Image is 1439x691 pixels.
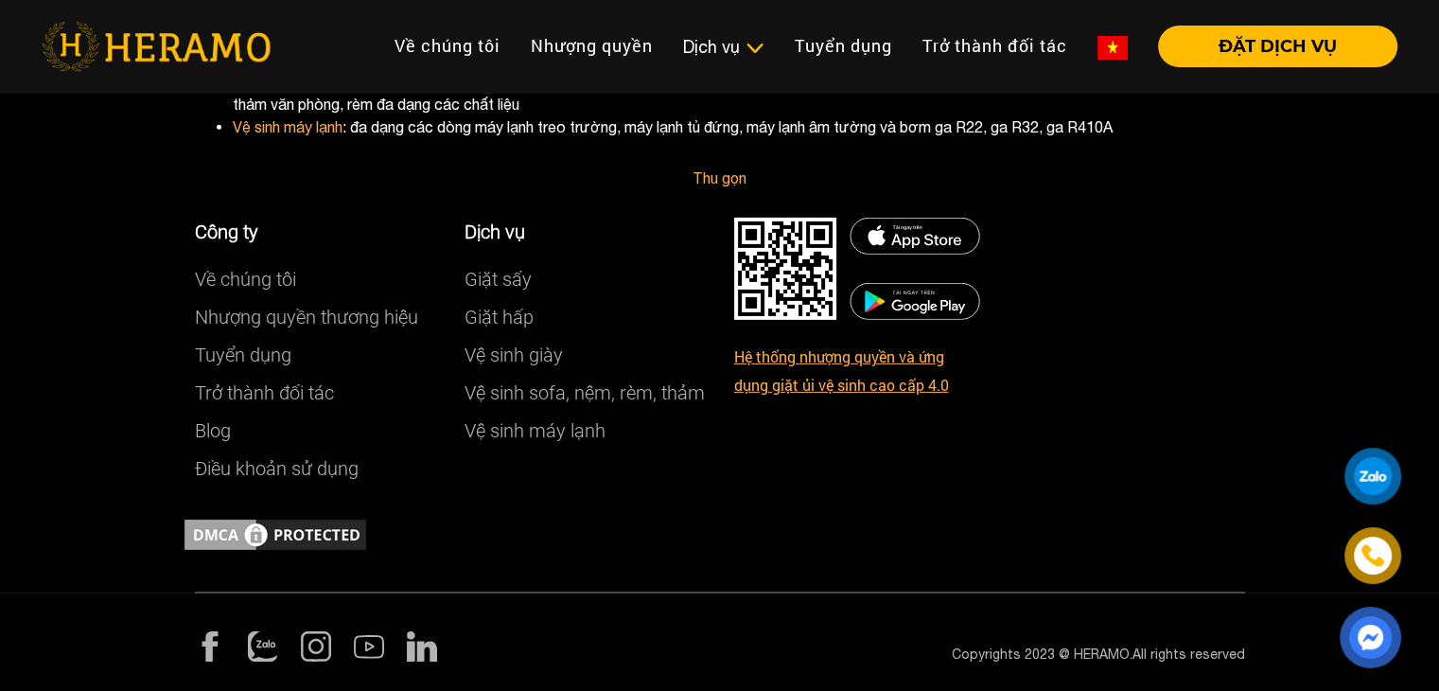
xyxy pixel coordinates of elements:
img: DMCA.com Protection Status [181,516,370,554]
li: : làm sạch mọi vết bẩn trên sofa đơn, sofa băng, ghế ăn, ghế giám đốc, đệm giường, gối ôm, topper... [233,70,1245,115]
a: Thu gọn [693,169,746,186]
img: DMCA.com Protection Status [850,283,980,320]
a: Tuyển dụng [195,344,291,366]
a: Vệ sinh sofa, nệm, rèm, thảm [465,381,705,404]
img: vn-flag.png [1097,36,1128,60]
a: DMCA.com Protection Status [181,524,370,541]
img: facebook-nav-icon [195,631,225,662]
p: Công ty [195,218,436,246]
a: Nhượng quyền thương hiệu [195,306,418,328]
a: phone-icon [1347,530,1398,581]
a: Giặt sấy [465,268,532,291]
a: Điều khoản sử dụng [195,457,359,480]
p: Copyrights 2023 @ HERAMO.All rights reserved [734,645,1245,664]
img: DMCA.com Protection Status [850,218,980,255]
img: DMCA.com Protection Status [734,218,836,320]
a: Về chúng tôi [195,268,296,291]
a: Giặt hấp [465,306,534,328]
a: Về chúng tôi [379,26,516,66]
a: Blog [195,419,231,442]
a: Nhượng quyền [516,26,668,66]
button: ĐẶT DỊCH VỤ [1158,26,1397,67]
a: Vệ sinh máy lạnh [233,118,342,135]
a: Vệ sinh giày [465,344,563,366]
p: Dịch vụ [465,218,706,246]
img: linkendin-nav-icon [407,631,437,662]
img: zalo-nav-icon [248,631,278,662]
img: youtube-nav-icon [354,631,384,662]
img: phone-icon [1362,545,1383,566]
img: instagram-nav-icon [301,631,331,662]
img: heramo-logo.png [42,22,271,71]
a: ĐẶT DỊCH VỤ [1143,38,1397,55]
a: Trở thành đối tác [195,381,334,404]
a: Tuyển dụng [780,26,907,66]
a: Vệ sinh máy lạnh [465,419,605,442]
div: Dịch vụ [683,34,764,60]
a: Hệ thống nhượng quyền và ứng dụng giặt ủi vệ sinh cao cấp 4.0 [734,346,949,395]
img: subToggleIcon [745,39,764,58]
a: Trở thành đối tác [907,26,1082,66]
li: : đa dạng các dòng máy lạnh treo trường, máy lạnh tủ đứng, máy lạnh âm tường và bơm ga R22, ga R3... [233,115,1245,138]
